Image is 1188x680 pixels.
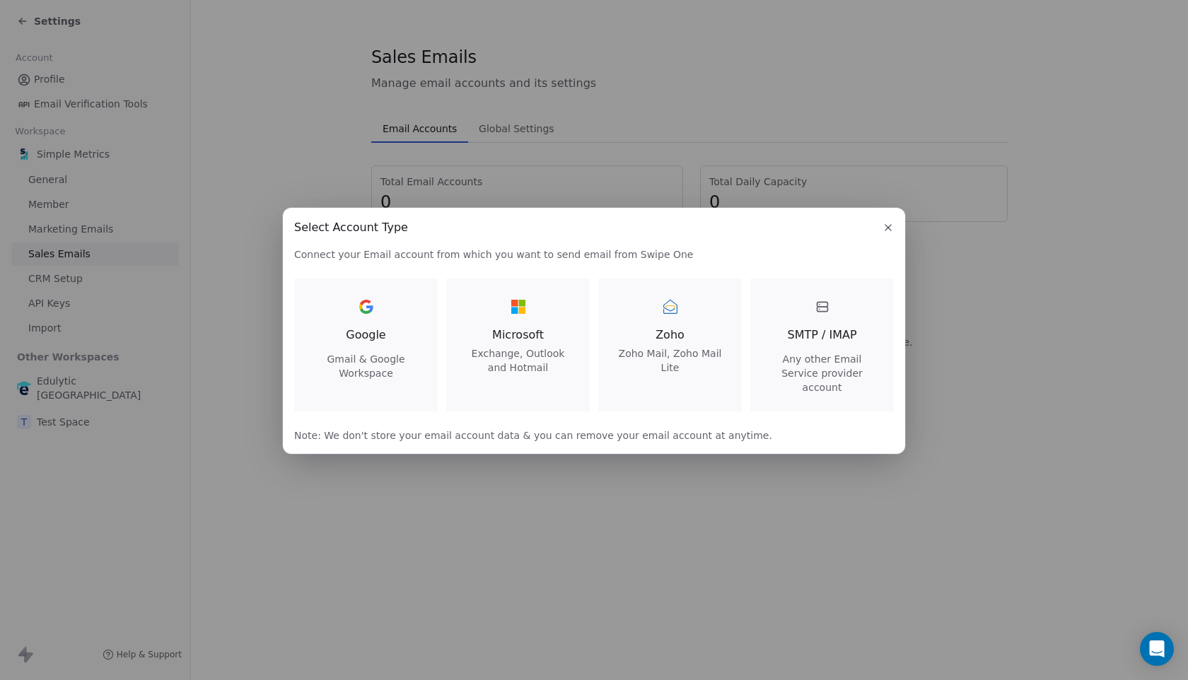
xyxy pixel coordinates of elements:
span: Gmail & Google Workspace [311,352,421,380]
span: Any other Email Service provider account [767,352,877,394]
span: SMTP / IMAP [787,327,856,344]
span: Zoho [615,327,725,344]
span: Connect your Email account from which you want to send email from Swipe One [294,247,894,262]
span: Select Account Type [294,219,408,236]
span: Note: We don't store your email account data & you can remove your email account at anytime. [294,428,894,442]
span: Exchange, Outlook and Hotmail [463,346,573,375]
span: Microsoft [463,327,573,344]
span: Google [346,327,385,344]
span: Zoho Mail, Zoho Mail Lite [615,346,725,375]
